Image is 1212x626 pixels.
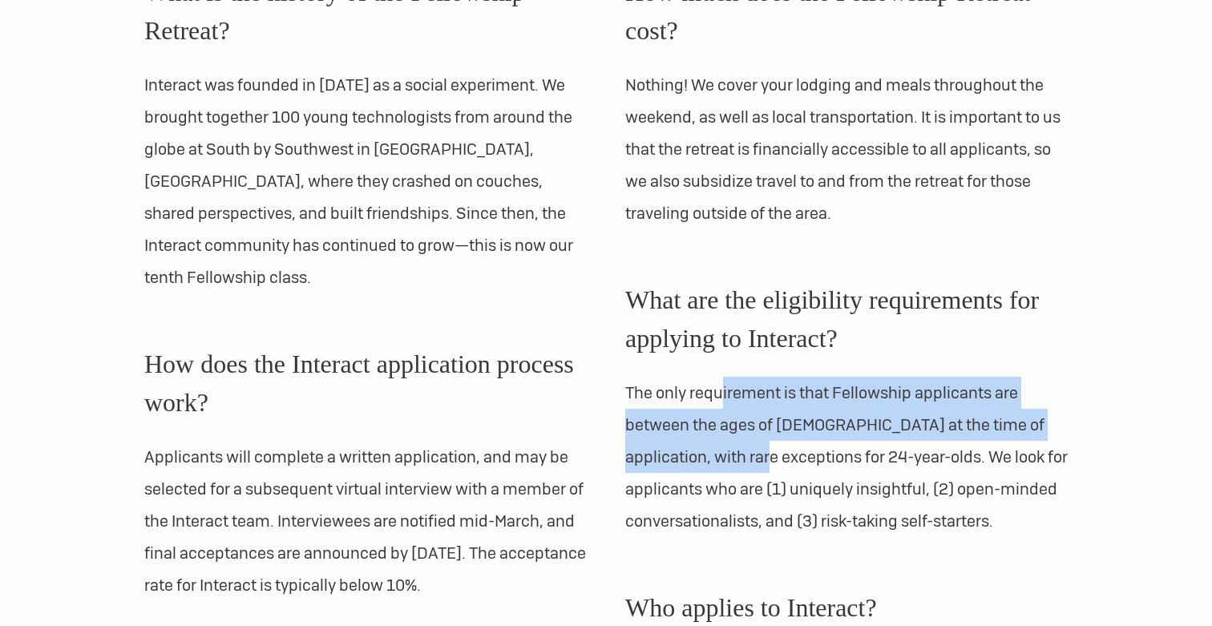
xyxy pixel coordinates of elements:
h3: What are the eligibility requirements for applying to Interact? [625,281,1068,357]
p: The only requirement is that Fellowship applicants are between the ages of [DEMOGRAPHIC_DATA] at ... [625,377,1068,537]
p: Interact was founded in [DATE] as a social experiment. We brought together 100 young technologist... [144,69,587,293]
p: Nothing! We cover your lodging and meals throughout the weekend, as well as local transportation.... [625,69,1068,229]
p: Applicants will complete a written application, and may be selected for a subsequent virtual inte... [144,441,587,601]
h3: How does the Interact application process work? [144,345,587,422]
